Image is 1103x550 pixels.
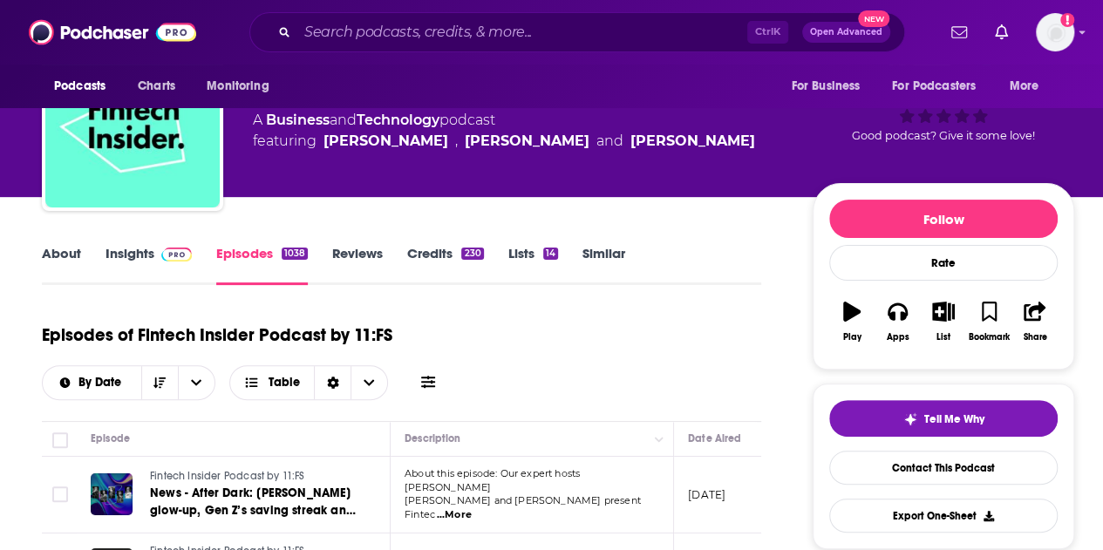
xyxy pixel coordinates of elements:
[858,10,889,27] span: New
[543,248,558,260] div: 14
[843,332,861,343] div: Play
[508,245,558,285] a: Lists14
[269,377,300,389] span: Table
[1036,13,1074,51] img: User Profile
[161,248,192,261] img: Podchaser Pro
[216,245,308,285] a: Episodes1038
[141,366,178,399] button: Sort Direction
[126,70,186,103] a: Charts
[297,18,747,46] input: Search podcasts, credits, & more...
[649,429,670,450] button: Column Actions
[875,290,920,353] button: Apps
[892,74,976,98] span: For Podcasters
[78,377,127,389] span: By Date
[829,400,1058,437] button: tell me why sparkleTell Me Why
[1012,290,1058,353] button: Share
[829,290,875,353] button: Play
[407,245,483,285] a: Credits230
[455,131,458,152] span: ,
[461,248,483,260] div: 230
[944,17,974,47] a: Show notifications dropdown
[42,70,128,103] button: open menu
[924,412,984,426] span: Tell Me Why
[52,486,68,502] span: Toggle select row
[91,428,130,449] div: Episode
[630,131,755,152] a: Sarah Kocianski
[194,70,291,103] button: open menu
[207,74,269,98] span: Monitoring
[921,290,966,353] button: List
[138,74,175,98] span: Charts
[966,290,1011,353] button: Bookmark
[852,129,1035,142] span: Good podcast? Give it some love!
[405,494,641,520] span: [PERSON_NAME] and [PERSON_NAME] present Fintec
[323,131,448,152] a: David Brear
[903,412,917,426] img: tell me why sparkle
[582,245,625,285] a: Similar
[314,366,351,399] div: Sort Direction
[253,110,755,152] div: A podcast
[405,428,460,449] div: Description
[178,366,214,399] button: open menu
[1010,74,1039,98] span: More
[42,365,215,400] h2: Choose List sort
[887,332,909,343] div: Apps
[747,21,788,44] span: Ctrl K
[1036,13,1074,51] span: Logged in as headlandconsultancy
[810,28,882,37] span: Open Advanced
[779,70,882,103] button: open menu
[596,131,623,152] span: and
[249,12,905,52] div: Search podcasts, credits, & more...
[1036,13,1074,51] button: Show profile menu
[357,112,439,128] a: Technology
[253,131,755,152] span: featuring
[688,428,741,449] div: Date Aired
[150,469,359,485] a: Fintech Insider Podcast by 11:FS
[45,33,220,207] img: Fintech Insider Podcast by 11:FS
[829,451,1058,485] a: Contact This Podcast
[42,245,81,285] a: About
[437,508,472,522] span: ...More
[988,17,1015,47] a: Show notifications dropdown
[332,245,383,285] a: Reviews
[465,131,589,152] a: Jason Bates
[1060,13,1074,27] svg: Add a profile image
[829,245,1058,281] div: Rate
[829,499,1058,533] button: Export One-Sheet
[829,200,1058,238] button: Follow
[802,22,890,43] button: Open AdvancedNew
[405,467,580,493] span: About this episode: Our expert hosts [PERSON_NAME]
[330,112,357,128] span: and
[229,365,389,400] button: Choose View
[150,485,359,519] a: News - After Dark: [PERSON_NAME] glow-up, Gen Z’s saving streak and WhatsApp moves into SME payments
[54,74,106,98] span: Podcasts
[106,245,192,285] a: InsightsPodchaser Pro
[881,70,1001,103] button: open menu
[969,332,1010,343] div: Bookmark
[936,332,950,343] div: List
[150,470,304,482] span: Fintech Insider Podcast by 11:FS
[688,487,725,502] p: [DATE]
[43,377,141,389] button: open menu
[266,112,330,128] a: Business
[282,248,308,260] div: 1038
[791,74,860,98] span: For Business
[997,70,1061,103] button: open menu
[42,324,392,346] h1: Episodes of Fintech Insider Podcast by 11:FS
[1023,332,1046,343] div: Share
[29,16,196,49] img: Podchaser - Follow, Share and Rate Podcasts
